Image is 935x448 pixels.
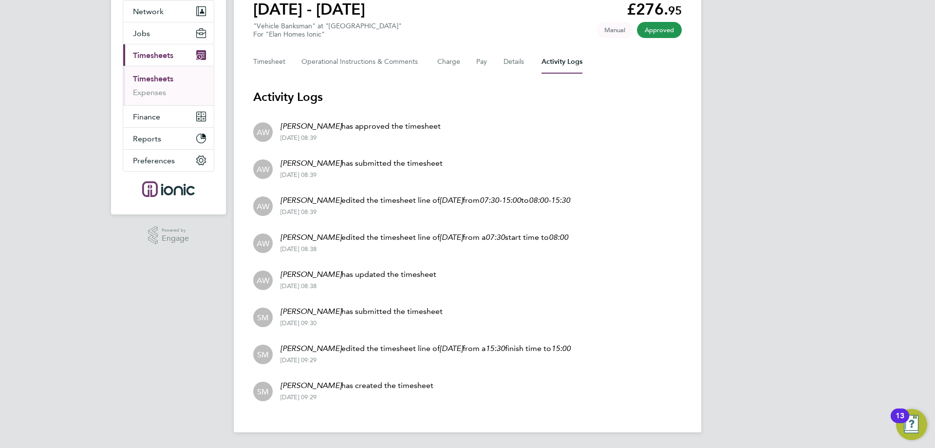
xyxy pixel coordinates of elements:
[253,234,273,253] div: Alex Williams
[253,89,682,105] h3: Activity Logs
[253,196,273,216] div: Alex Williams
[301,50,422,74] button: Operational Instructions & Comments
[486,233,505,242] em: 07:30
[123,128,214,149] button: Reports
[440,195,463,205] em: [DATE]
[123,22,214,44] button: Jobs
[542,50,582,74] button: Activity Logs
[637,22,682,38] span: This timesheet has been approved.
[133,29,150,38] span: Jobs
[257,201,269,212] span: AW
[123,44,214,66] button: Timesheets
[123,181,214,197] a: Go to home page
[253,50,286,74] button: Timesheet
[668,3,682,18] span: 95
[253,345,273,364] div: Samantha Mohamed
[280,307,341,316] em: [PERSON_NAME]
[896,409,927,440] button: Open Resource Center, 13 new notifications
[280,269,436,280] p: has updated the timesheet
[440,344,463,353] em: [DATE]
[253,308,273,327] div: Samantha Mohamed
[529,195,570,205] em: 08:00-15:30
[257,349,269,360] span: SM
[133,74,173,83] a: Timesheets
[280,306,443,317] p: has submitted the timesheet
[148,226,189,245] a: Powered byEngage
[142,181,195,197] img: ionic-logo-retina.png
[253,22,402,39] div: "Vehicle Banksman" at "[GEOGRAPHIC_DATA]"
[162,234,189,243] span: Engage
[133,112,160,121] span: Finance
[123,0,214,22] button: Network
[123,106,214,127] button: Finance
[280,157,443,169] p: has submitted the timesheet
[437,50,461,74] button: Charge
[280,171,443,179] div: [DATE] 08:39
[480,195,521,205] em: 07:30-15:00
[280,380,433,391] p: has created the timesheet
[257,238,269,249] span: AW
[123,150,214,171] button: Preferences
[280,233,341,242] em: [PERSON_NAME]
[133,7,164,16] span: Network
[280,232,568,243] p: edited the timesheet line of from a start time to
[280,282,436,290] div: [DATE] 08:38
[476,50,488,74] button: Pay
[133,134,161,143] span: Reports
[257,312,269,323] span: SM
[162,226,189,234] span: Powered by
[257,127,269,137] span: AW
[280,393,433,401] div: [DATE] 09:29
[253,122,273,142] div: Alex Williams
[896,416,904,429] div: 13
[504,50,526,74] button: Details
[133,88,166,97] a: Expenses
[280,344,341,353] em: [PERSON_NAME]
[280,381,341,390] em: [PERSON_NAME]
[253,271,273,290] div: Alex Williams
[280,245,568,253] div: [DATE] 08:38
[280,319,443,327] div: [DATE] 09:30
[253,159,273,179] div: Alex Williams
[133,156,175,165] span: Preferences
[280,356,571,364] div: [DATE] 09:29
[253,382,273,401] div: Samantha Mohamed
[551,344,571,353] em: 15:00
[280,343,571,354] p: edited the timesheet line of from a finish time to
[257,164,269,175] span: AW
[123,66,214,105] div: Timesheets
[257,275,269,286] span: AW
[280,121,341,131] em: [PERSON_NAME]
[486,344,505,353] em: 15:30
[597,22,633,38] span: This timesheet was manually created.
[280,195,570,206] p: edited the timesheet line of from to
[133,51,173,60] span: Timesheets
[280,120,441,132] p: has approved the timesheet
[280,270,341,279] em: [PERSON_NAME]
[280,134,441,142] div: [DATE] 08:39
[280,195,341,205] em: [PERSON_NAME]
[440,233,463,242] em: [DATE]
[253,30,402,39] div: For "Elan Homes Ionic"
[257,386,269,397] span: SM
[280,158,341,168] em: [PERSON_NAME]
[280,208,570,216] div: [DATE] 08:39
[549,233,568,242] em: 08:00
